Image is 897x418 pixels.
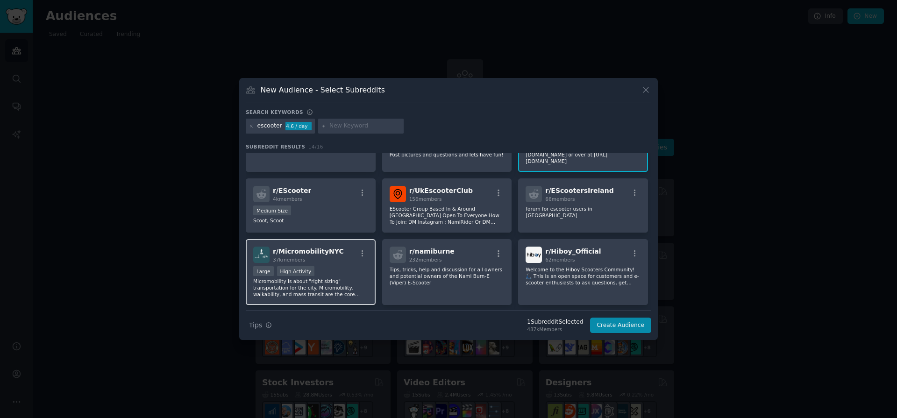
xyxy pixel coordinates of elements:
[390,266,505,286] p: Tips, tricks, help and discussion for all owners and potential owners of the Nami Burn-E (Viper) ...
[329,122,400,130] input: New Keyword
[261,85,385,95] h3: New Audience - Select Subreddits
[246,109,303,115] h3: Search keywords
[409,196,442,202] span: 156 members
[253,247,270,263] img: MicromobilityNYC
[246,317,275,333] button: Tips
[257,122,282,130] div: escooter
[273,257,305,262] span: 37k members
[526,266,641,286] p: Welcome to the Hiboy Scooters Community! 🛴 This is an open space for customers and e-scooter enth...
[390,186,406,202] img: UkEscooterClub
[253,278,368,298] p: Micromobility is about "right sizing" transportation for the city. Micromobility, walkability, an...
[545,248,601,255] span: r/ Hiboy_Official
[545,187,613,194] span: r/ EScootersIreland
[409,257,442,262] span: 232 members
[253,217,368,224] p: Scoot, Scoot
[273,196,302,202] span: 4k members
[590,318,652,333] button: Create Audience
[285,122,312,130] div: 4.6 / day
[527,326,583,333] div: 487k Members
[409,248,455,255] span: r/ namiburne
[409,187,473,194] span: r/ UkEscooterClub
[246,143,305,150] span: Subreddit Results
[526,247,542,263] img: Hiboy_Official
[526,205,641,219] p: forum for escooter users in [GEOGRAPHIC_DATA]
[545,196,575,202] span: 66 members
[277,266,315,276] div: High Activity
[308,144,323,149] span: 14 / 16
[390,205,505,225] p: EScooter Group Based In & Around [GEOGRAPHIC_DATA] Open To Everyone How To Join: DM Instagram : N...
[273,187,311,194] span: r/ EScooter
[545,257,575,262] span: 62 members
[273,248,344,255] span: r/ MicromobilityNYC
[249,320,262,330] span: Tips
[253,266,274,276] div: Large
[526,145,641,164] p: join us on the official subreddit discord [URL][DOMAIN_NAME] or over at [URL][DOMAIN_NAME]
[527,318,583,326] div: 1 Subreddit Selected
[253,205,291,215] div: Medium Size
